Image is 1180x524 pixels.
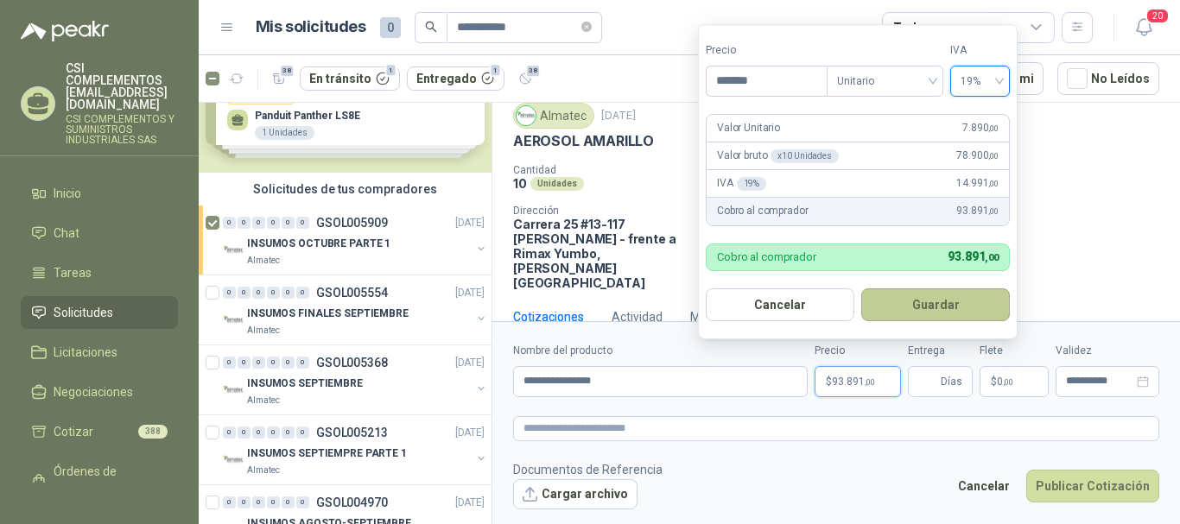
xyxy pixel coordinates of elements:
[21,21,109,41] img: Logo peakr
[282,426,295,439] div: 0
[252,287,265,299] div: 0
[380,17,401,38] span: 0
[54,382,133,401] span: Negociaciones
[54,184,81,203] span: Inicio
[267,287,280,299] div: 0
[490,64,502,78] span: 1
[54,263,92,282] span: Tareas
[256,15,366,40] h1: Mis solicitudes
[690,307,743,326] div: Mensajes
[1003,377,1013,387] span: ,00
[513,176,527,191] p: 10
[988,206,999,216] span: ,00
[581,19,592,35] span: close-circle
[54,462,162,500] span: Órdenes de Compra
[223,217,236,229] div: 0
[279,64,295,78] span: 38
[717,148,839,164] p: Valor bruto
[252,357,265,369] div: 0
[717,251,816,262] p: Cobro al comprador
[223,310,244,331] img: Company Logo
[717,120,780,136] p: Valor Unitario
[988,179,999,188] span: ,00
[21,256,178,289] a: Tareas
[941,367,962,396] span: Días
[21,336,178,369] a: Licitaciones
[223,287,236,299] div: 0
[525,64,542,78] span: 38
[252,217,265,229] div: 0
[717,203,808,219] p: Cobro al comprador
[425,21,437,33] span: search
[832,376,875,387] span: 93.891
[223,380,244,401] img: Company Logo
[199,47,492,173] div: Solicitudes de nuevos compradoresPor cotizarSOL060496[DATE] Panduit Panther LS8E1 UnidadesPor cot...
[223,422,488,477] a: 0 0 0 0 0 0 GSOL005213[DATE] Company LogoINSUMOS SEPTIEMPRE PARTE 1Almatec
[513,460,663,479] p: Documentos de Referencia
[247,254,280,268] p: Almatec
[21,376,178,408] a: Negociaciones
[706,288,854,321] button: Cancelar
[247,445,407,462] p: INSUMOS SEPTIEMPRE PARTE 1
[223,496,236,508] div: 0
[54,343,117,362] span: Licitaciones
[21,296,178,329] a: Solicitudes
[238,426,251,439] div: 0
[54,303,113,322] span: Solicitudes
[54,422,93,441] span: Cotizar
[455,215,485,231] p: [DATE]
[997,376,1013,387] span: 0
[950,42,1010,59] label: IVA
[908,343,973,359] label: Entrega
[223,352,488,407] a: 0 0 0 0 0 0 GSOL005368[DATE] Company LogoINSUMOS SEPTIEMBREAlmatec
[513,164,739,176] p: Cantidad
[706,42,827,59] label: Precio
[581,22,592,32] span: close-circle
[962,120,999,136] span: 7.890
[247,306,409,322] p: INSUMOS FINALES SEPTIEMBRE
[265,65,293,92] button: 38
[296,496,309,508] div: 0
[316,357,388,369] p: GSOL005368
[66,62,178,110] p: CSI COMPLEMENTOS [EMAIL_ADDRESS][DOMAIN_NAME]
[267,357,280,369] div: 0
[238,496,251,508] div: 0
[66,114,178,145] p: CSI COMPLEMENTOS Y SUMINISTROS INDUSTRIALES SAS
[956,203,999,219] span: 93.891
[455,355,485,371] p: [DATE]
[316,287,388,299] p: GSOL005554
[988,123,999,133] span: ,00
[54,224,79,243] span: Chat
[247,324,280,338] p: Almatec
[1026,470,1159,502] button: Publicar Cotización
[223,450,244,470] img: Company Logo
[282,287,295,299] div: 0
[282,496,295,508] div: 0
[513,479,638,510] button: Cargar archivo
[267,426,280,439] div: 0
[815,366,901,397] p: $93.891,00
[961,68,999,94] span: 19%
[948,249,999,263] span: 93.891
[988,151,999,161] span: ,00
[517,106,536,125] img: Company Logo
[980,343,1049,359] label: Flete
[247,464,280,477] p: Almatec
[455,285,485,301] p: [DATE]
[513,132,654,150] p: AEROSOL AMARILLO
[985,252,999,263] span: ,00
[455,425,485,441] p: [DATE]
[238,217,251,229] div: 0
[21,415,178,448] a: Cotizar388
[384,64,397,78] span: 1
[601,108,636,124] p: [DATE]
[223,282,488,338] a: 0 0 0 0 0 0 GSOL005554[DATE] Company LogoINSUMOS FINALES SEPTIEMBREAlmatec
[513,103,594,129] div: Almatec
[296,357,309,369] div: 0
[238,287,251,299] div: 0
[407,66,505,91] button: Entregado1
[247,394,280,407] p: Almatec
[296,287,309,299] div: 0
[1145,8,1170,24] span: 20
[223,357,236,369] div: 0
